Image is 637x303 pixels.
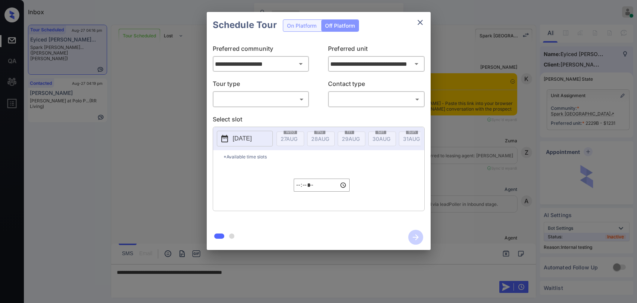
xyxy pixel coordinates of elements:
[233,134,252,143] p: [DATE]
[207,12,283,38] h2: Schedule Tour
[296,59,306,69] button: Open
[217,131,273,146] button: [DATE]
[213,79,309,91] p: Tour type
[413,15,428,30] button: close
[328,79,425,91] p: Contact type
[224,150,424,163] p: *Available time slots
[294,163,350,207] div: off-platform-time-select
[213,44,309,56] p: Preferred community
[411,59,422,69] button: Open
[213,115,425,127] p: Select slot
[328,44,425,56] p: Preferred unit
